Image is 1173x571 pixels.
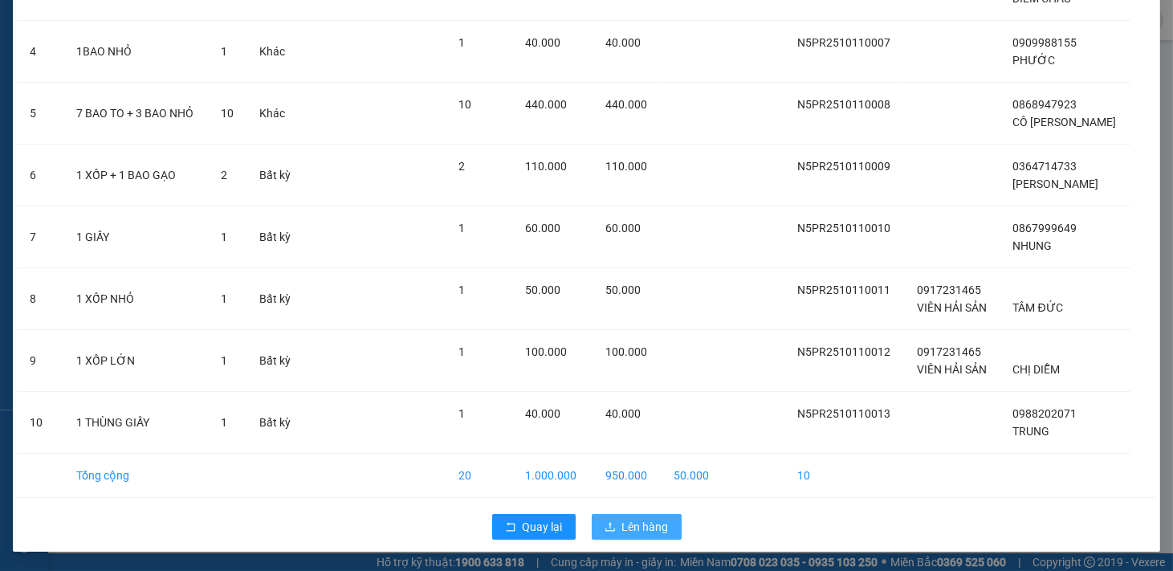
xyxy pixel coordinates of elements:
td: 1 XỐP LỚN [63,330,207,392]
span: 0868947923 [1013,98,1077,111]
td: Bất kỳ [246,330,304,392]
span: 60.000 [605,222,641,235]
span: 50.000 [525,283,560,296]
span: upload [605,521,616,534]
span: 0867999649 [1013,222,1077,235]
span: 1 [221,45,227,58]
td: 950.000 [593,454,661,498]
span: VIÊN HẢI SẢN [917,363,987,376]
span: Lên hàng [622,518,669,536]
span: 100.000 [525,345,567,358]
button: uploadLên hàng [592,514,682,540]
span: 1 [458,407,465,420]
td: 1BAO NHỎ [63,21,207,83]
td: 8 [17,268,63,330]
button: rollbackQuay lại [492,514,576,540]
td: Khác [246,21,304,83]
span: N5PR2510110009 [797,160,890,173]
span: 440.000 [525,98,567,111]
span: CÔ [PERSON_NAME] [1013,116,1117,128]
td: 1 THÙNG GIẤY [63,392,207,454]
span: N5PR2510110013 [797,407,890,420]
td: Bất kỳ [246,392,304,454]
td: Tổng cộng [63,454,207,498]
span: 110.000 [525,160,567,173]
span: N5PR2510110011 [797,283,890,296]
span: N5PR2510110010 [797,222,890,235]
span: 50.000 [605,283,641,296]
span: VIÊN HẢI SẢN [917,301,987,314]
span: N5PR2510110012 [797,345,890,358]
b: Xe Đăng Nhân [20,104,71,179]
span: 10 [221,107,234,120]
span: 1 [221,354,227,367]
span: 0917231465 [917,345,981,358]
td: 5 [17,83,63,145]
span: 40.000 [605,36,641,49]
span: TRUNG [1013,425,1050,438]
span: Quay lại [523,518,563,536]
span: 40.000 [605,407,641,420]
span: 2 [458,160,465,173]
span: 110.000 [605,160,647,173]
td: Khác [246,83,304,145]
span: 40.000 [525,407,560,420]
span: TÂM ĐỨC [1013,301,1063,314]
img: logo.jpg [174,20,213,59]
span: 0917231465 [917,283,981,296]
td: Bất kỳ [246,206,304,268]
span: 2 [221,169,227,181]
span: 1 [221,230,227,243]
span: 0364714733 [1013,160,1077,173]
span: 1 [458,222,465,235]
span: 100.000 [605,345,647,358]
span: 440.000 [605,98,647,111]
li: (c) 2017 [135,76,221,96]
td: Bất kỳ [246,145,304,206]
span: 1 [221,416,227,429]
span: 1 [458,36,465,49]
b: Gửi khách hàng [99,23,159,99]
span: CHỊ DIỄM [1013,363,1061,376]
td: 9 [17,330,63,392]
td: 50.000 [661,454,723,498]
span: N5PR2510110008 [797,98,890,111]
td: 10 [784,454,904,498]
span: 1 [221,292,227,305]
td: 1.000.000 [512,454,593,498]
span: 60.000 [525,222,560,235]
td: 10 [17,392,63,454]
span: N5PR2510110007 [797,36,890,49]
span: 40.000 [525,36,560,49]
td: 7 [17,206,63,268]
span: 1 [458,345,465,358]
td: 1 GIẤY [63,206,207,268]
td: 6 [17,145,63,206]
td: 1 XỐP NHỎ [63,268,207,330]
span: 0988202071 [1013,407,1077,420]
td: 20 [446,454,513,498]
b: [DOMAIN_NAME] [135,61,221,74]
span: [PERSON_NAME] [1013,177,1099,190]
td: 7 BAO TO + 3 BAO NHỎ [63,83,207,145]
span: PHƯỚC [1013,54,1056,67]
span: rollback [505,521,516,534]
td: 1 XỐP + 1 BAO GẠO [63,145,207,206]
span: NHUNG [1013,239,1053,252]
span: 10 [458,98,471,111]
td: Bất kỳ [246,268,304,330]
span: 1 [458,283,465,296]
td: 4 [17,21,63,83]
span: 0909988155 [1013,36,1077,49]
